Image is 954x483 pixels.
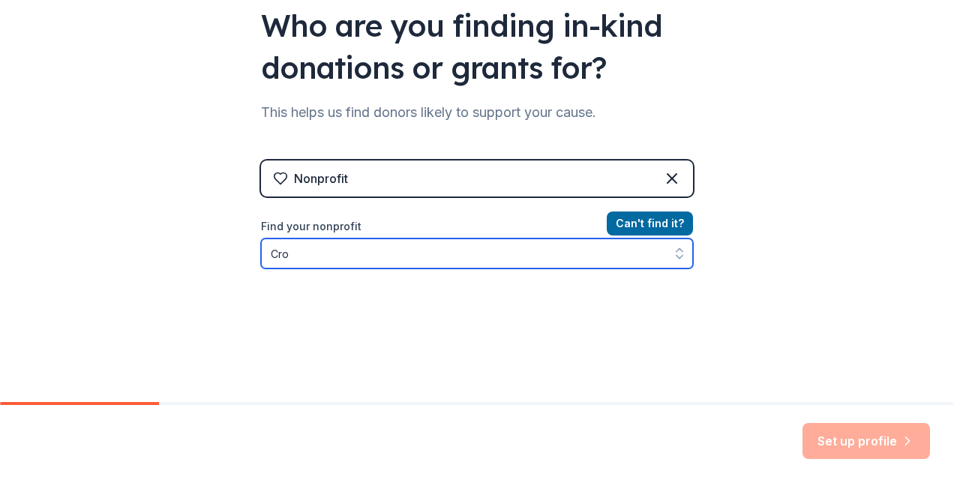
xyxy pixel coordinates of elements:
[294,169,348,187] div: Nonprofit
[261,217,693,235] label: Find your nonprofit
[261,4,693,88] div: Who are you finding in-kind donations or grants for?
[261,100,693,124] div: This helps us find donors likely to support your cause.
[261,238,693,268] input: Search by name, EIN, or city
[607,211,693,235] button: Can't find it?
